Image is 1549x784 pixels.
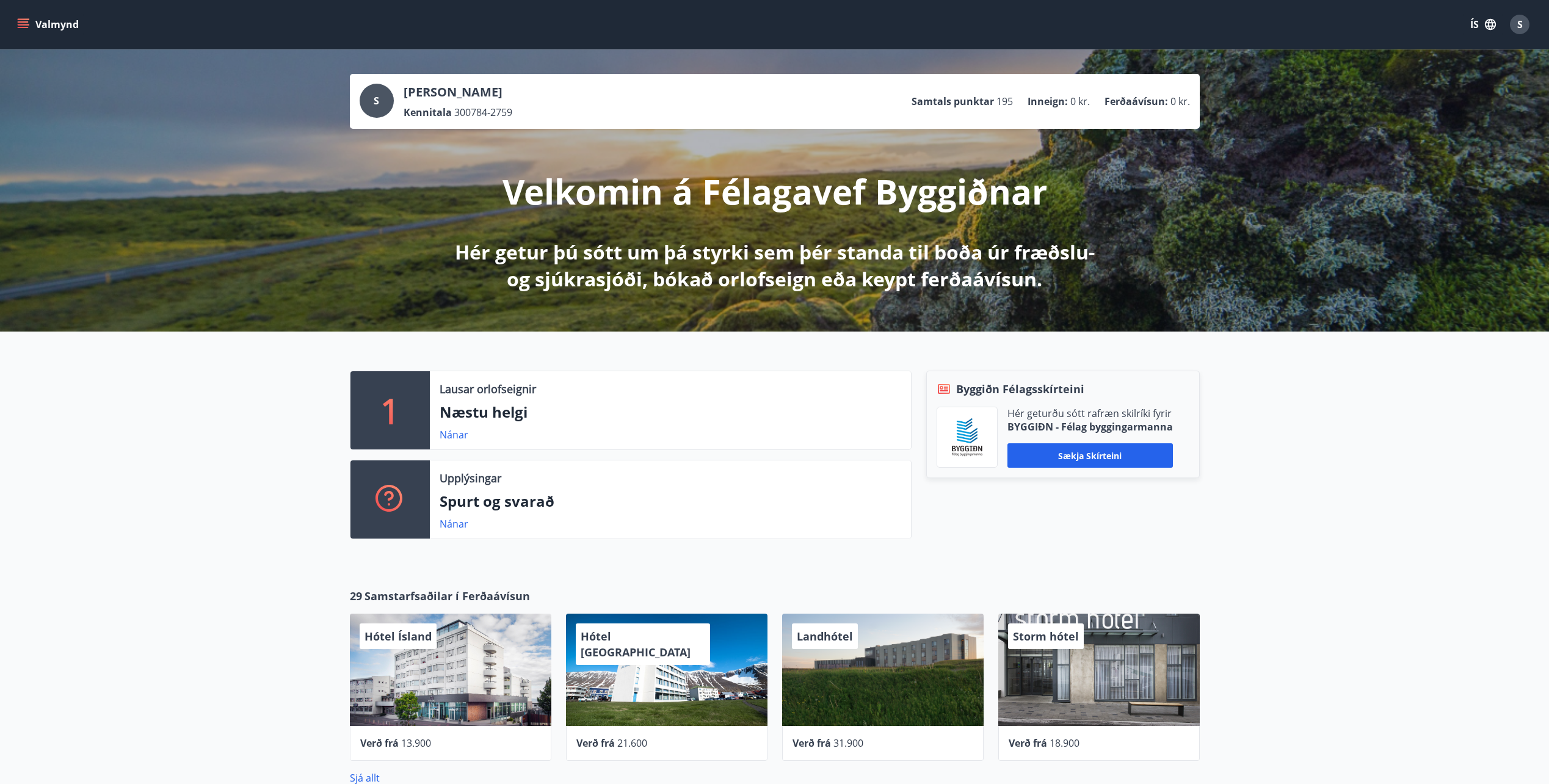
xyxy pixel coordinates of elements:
p: Upplýsingar [440,470,501,486]
span: 13.900 [401,736,431,750]
span: Verð frá [576,736,615,750]
img: BKlGVmlTW1Qrz68WFGMFQUcXHWdQd7yePWMkvn3i.png [946,416,988,458]
p: Velkomin á Félagavef Byggiðnar [502,168,1047,214]
span: 18.900 [1050,736,1079,750]
span: Landhótel [797,629,853,644]
p: Samtals punktar [912,95,994,108]
p: Spurt og svarað [440,491,901,512]
p: Kennitala [404,106,452,119]
span: 31.900 [833,736,863,750]
p: Lausar orlofseignir [440,381,536,397]
span: 300784-2759 [454,106,512,119]
span: 0 kr. [1070,95,1090,108]
button: ÍS [1464,13,1503,35]
span: Storm hótel [1013,629,1079,644]
p: BYGGIÐN - Félag byggingarmanna [1007,420,1173,434]
span: Hótel [GEOGRAPHIC_DATA] [581,629,691,659]
p: Hér getur þú sótt um þá styrki sem þér standa til boða úr fræðslu- og sjúkrasjóði, bókað orlofsei... [452,239,1097,292]
p: Næstu helgi [440,402,901,423]
p: Hér geturðu sótt rafræn skilríki fyrir [1007,407,1173,420]
button: S [1505,10,1534,39]
span: 21.600 [617,736,647,750]
span: 0 kr. [1170,95,1190,108]
p: [PERSON_NAME] [404,84,512,101]
span: Hótel Ísland [365,629,432,644]
button: menu [15,13,84,35]
p: Inneign : [1028,95,1068,108]
p: 1 [380,387,400,434]
span: 195 [996,95,1013,108]
a: Nánar [440,517,468,531]
span: 29 [350,588,362,604]
span: S [374,94,379,107]
span: Verð frá [1009,736,1047,750]
span: S [1517,18,1523,31]
button: Sækja skírteini [1007,443,1173,468]
p: Ferðaávísun : [1105,95,1168,108]
span: Byggiðn Félagsskírteini [956,381,1084,397]
span: Verð frá [360,736,399,750]
span: Verð frá [793,736,831,750]
span: Samstarfsaðilar í Ferðaávísun [365,588,530,604]
a: Nánar [440,428,468,441]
